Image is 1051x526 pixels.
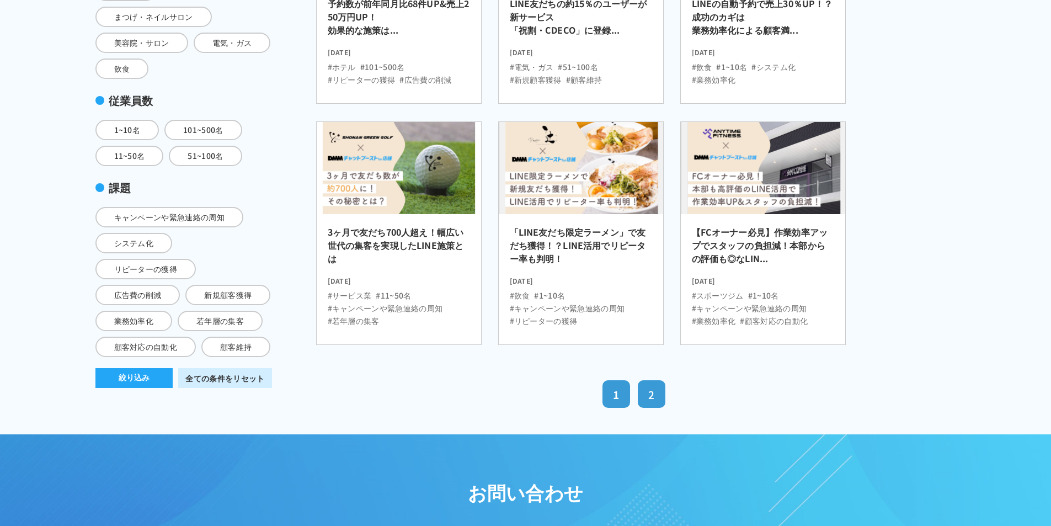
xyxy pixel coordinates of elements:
[510,43,652,57] time: [DATE]
[566,74,602,86] li: #顧客維持
[95,311,173,331] span: 業務効率化
[95,7,212,27] span: まつげ・ネイルサロン
[692,302,807,314] li: #キャンペーンや緊急連絡の周知
[95,233,173,253] span: システム化
[95,120,159,140] span: 1~10名
[316,121,482,346] a: 3ヶ月で友だち700人超え！幅広い世代の集客を実現したLINE施策とは [DATE] #サービス業#11~50名#キャンペーンや緊急連絡の周知#若年層の集客
[510,290,530,301] li: #飲食
[95,337,196,357] span: 顧客対応の自動化
[510,61,554,73] li: #電気・ガス
[185,285,270,305] span: 新規顧客獲得
[680,121,846,346] a: 【FCオーナー必見】作業効率アップでスタッフの負担減！本部からの評価も◎なLIN... [DATE] #スポーツジム#1~10名#キャンペーンや緊急連絡の周知#業務効率化#顧客対応の自動化
[169,146,242,166] span: 51~100名
[613,387,619,402] span: 1
[95,146,164,166] span: 11~50名
[648,387,654,402] span: 2
[164,120,242,140] span: 101~500名
[498,121,664,346] a: 「LINE友だち限定ラーメン」で友だち獲得！？LINE活用でリピーター率も判明！ [DATE] #飲食#1~10名#キャンペーンや緊急連絡の周知#リピーターの獲得
[201,337,270,357] span: 顧客維持
[95,285,180,305] span: 広告費の削減
[740,315,808,327] li: #顧客対応の自動化
[95,59,149,79] span: 飲食
[178,311,263,331] span: 若年層の集客
[178,368,271,388] a: 全ての条件をリセット
[399,74,451,86] li: #広告費の削減
[328,61,356,73] li: #ホテル
[328,302,443,314] li: #キャンペーンや緊急連絡の周知
[692,290,744,301] li: #スポーツジム
[510,225,652,272] h2: 「LINE友だち限定ラーメン」で友だち獲得！？LINE活用でリピーター率も判明！
[328,315,380,327] li: #若年層の集客
[328,290,372,301] li: #サービス業
[510,302,625,314] li: #キャンペーンや緊急連絡の周知
[534,290,565,301] li: #1~10名
[95,92,272,109] div: 従業員数
[95,179,272,196] div: 課題
[95,259,196,279] span: リピーターの獲得
[195,479,857,507] h2: お問い合わせ
[692,74,736,86] li: #業務効率化
[748,290,779,301] li: #1~10名
[328,272,470,285] time: [DATE]
[638,380,665,408] a: 2
[751,61,796,73] li: #システム化
[692,61,712,73] li: #飲食
[692,43,834,57] time: [DATE]
[510,315,578,327] li: #リピーターの獲得
[376,290,411,301] li: #11~50名
[360,61,405,73] li: #101~500名
[692,225,834,272] h2: 【FCオーナー必見】作業効率アップでスタッフの負担減！本部からの評価も◎なLIN...
[328,225,470,272] h2: 3ヶ月で友だち700人超え！幅広い世代の集客を実現したLINE施策とは
[510,74,562,86] li: #新規顧客獲得
[692,272,834,285] time: [DATE]
[194,33,271,53] span: 電気・ガス
[692,315,736,327] li: #業務効率化
[716,61,747,73] li: #1~10名
[328,74,396,86] li: #リピーターの獲得
[558,61,598,73] li: #51~100名
[95,368,173,388] button: 絞り込み
[95,207,243,227] span: キャンペーンや緊急連絡の周知
[510,272,652,285] time: [DATE]
[328,43,470,57] time: [DATE]
[95,33,188,53] span: 美容院・サロン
